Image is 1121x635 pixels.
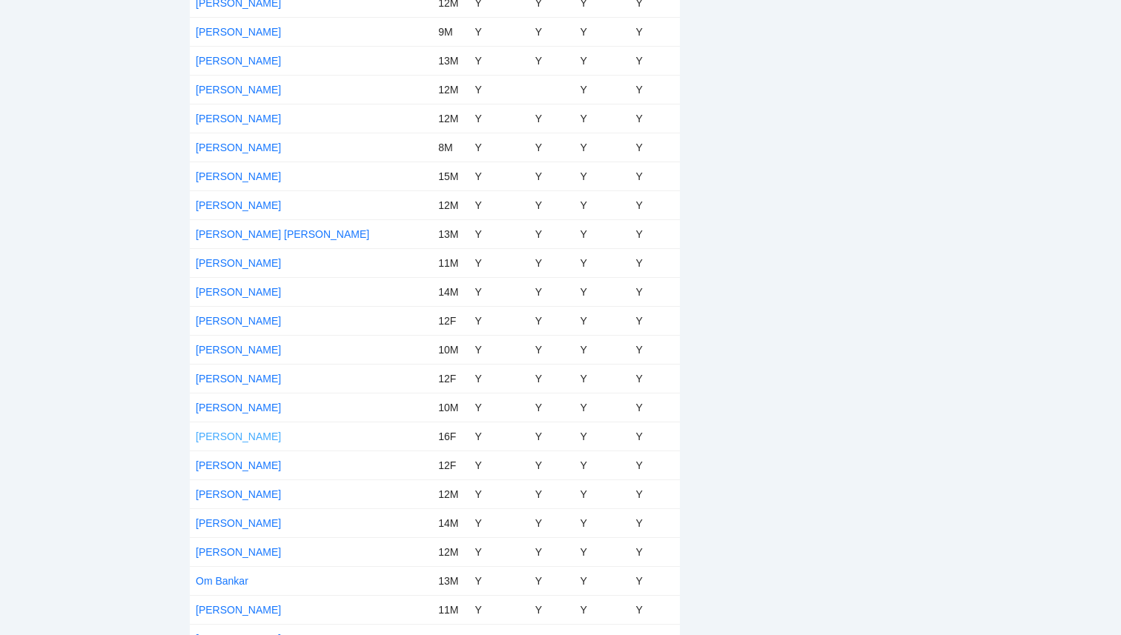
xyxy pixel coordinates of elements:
td: Y [575,335,630,364]
td: 12F [432,364,469,393]
td: 15M [432,162,469,190]
td: 8M [432,133,469,162]
td: Y [529,190,575,219]
td: Y [630,104,681,133]
td: Y [469,75,529,104]
td: Y [575,17,630,46]
td: Y [529,46,575,75]
td: 11M [432,248,469,277]
a: Om Bankar [196,575,248,587]
td: Y [630,566,681,595]
td: 14M [432,508,469,537]
td: Y [529,219,575,248]
td: Y [630,306,681,335]
td: Y [630,364,681,393]
td: Y [630,393,681,422]
td: Y [630,17,681,46]
td: Y [469,566,529,595]
a: [PERSON_NAME] [PERSON_NAME] [196,228,369,240]
td: 11M [432,595,469,624]
td: 12M [432,104,469,133]
td: Y [529,595,575,624]
a: [PERSON_NAME] [196,26,281,38]
td: Y [529,335,575,364]
td: Y [630,248,681,277]
td: Y [469,46,529,75]
td: Y [469,162,529,190]
td: Y [469,451,529,479]
td: Y [469,133,529,162]
td: Y [529,104,575,133]
td: Y [469,595,529,624]
td: Y [529,479,575,508]
td: Y [529,566,575,595]
td: Y [529,364,575,393]
td: Y [575,133,630,162]
td: Y [469,393,529,422]
td: Y [575,422,630,451]
td: 13M [432,566,469,595]
a: [PERSON_NAME] [196,199,281,211]
td: 10M [432,335,469,364]
td: Y [630,537,681,566]
td: 14M [432,277,469,306]
a: [PERSON_NAME] [196,257,281,269]
td: Y [630,46,681,75]
td: Y [469,248,529,277]
td: Y [575,537,630,566]
td: Y [469,306,529,335]
td: Y [575,306,630,335]
a: [PERSON_NAME] [196,604,281,616]
td: Y [575,508,630,537]
td: Y [469,17,529,46]
td: Y [575,566,630,595]
td: Y [469,364,529,393]
td: Y [529,306,575,335]
a: [PERSON_NAME] [196,84,281,96]
td: Y [529,537,575,566]
td: Y [529,508,575,537]
td: Y [575,75,630,104]
td: Y [575,364,630,393]
td: Y [469,537,529,566]
td: Y [575,190,630,219]
td: Y [469,190,529,219]
td: 12F [432,306,469,335]
td: 9M [432,17,469,46]
a: [PERSON_NAME] [196,113,281,124]
td: 16F [432,422,469,451]
td: Y [630,508,681,537]
a: [PERSON_NAME] [196,402,281,413]
td: Y [575,248,630,277]
a: [PERSON_NAME] [196,546,281,558]
td: Y [529,248,575,277]
td: Y [575,162,630,190]
td: Y [630,190,681,219]
td: Y [575,451,630,479]
td: Y [630,595,681,624]
td: 12M [432,479,469,508]
td: Y [575,104,630,133]
td: Y [469,277,529,306]
td: Y [469,479,529,508]
td: Y [630,75,681,104]
td: Y [575,479,630,508]
a: [PERSON_NAME] [196,488,281,500]
a: [PERSON_NAME] [196,373,281,385]
a: [PERSON_NAME] [196,55,281,67]
td: 12M [432,537,469,566]
td: Y [529,422,575,451]
td: Y [469,219,529,248]
td: Y [575,46,630,75]
a: [PERSON_NAME] [196,286,281,298]
td: Y [529,17,575,46]
td: Y [575,219,630,248]
td: 12F [432,451,469,479]
td: Y [469,104,529,133]
td: Y [630,451,681,479]
td: Y [630,277,681,306]
a: [PERSON_NAME] [196,315,281,327]
td: Y [529,133,575,162]
td: Y [469,508,529,537]
td: 10M [432,393,469,422]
